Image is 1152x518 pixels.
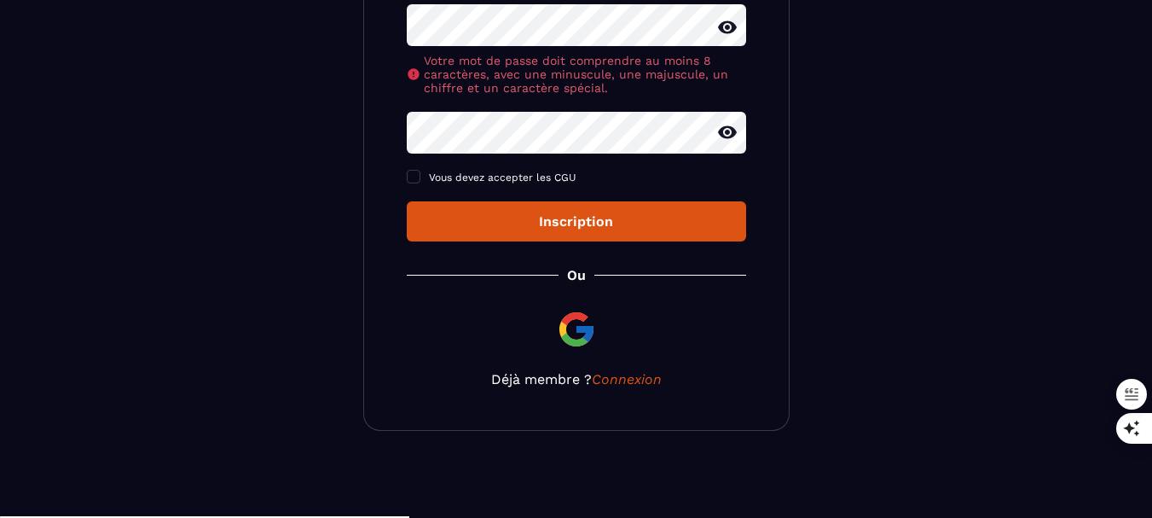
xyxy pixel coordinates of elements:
[592,371,662,387] a: Connexion
[429,172,576,183] span: Vous devez accepter les CGU
[407,371,746,387] p: Déjà membre ?
[556,309,597,350] img: google
[567,267,586,283] p: Ou
[424,54,746,95] span: Votre mot de passe doit comprendre au moins 8 caractères, avec une minuscule, une majuscule, un c...
[407,201,746,242] button: Inscription
[420,213,732,230] div: Inscription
